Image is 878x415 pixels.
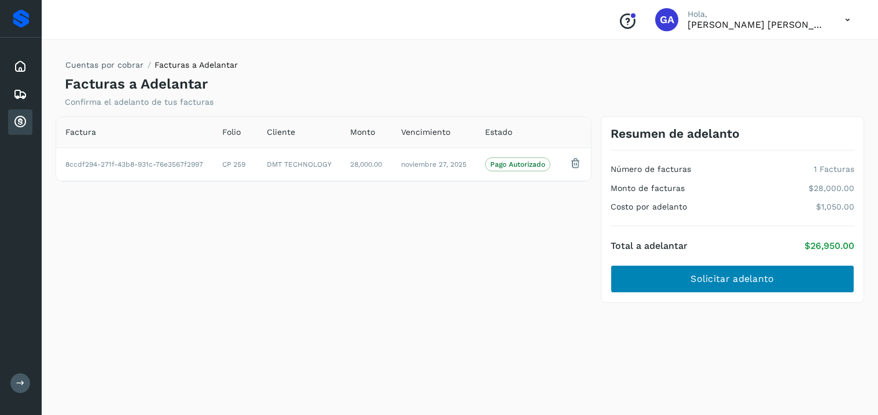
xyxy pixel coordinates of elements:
button: Solicitar adelanto [611,265,854,293]
td: DMT TECHNOLOGY [258,148,341,181]
p: GABRIELA ARENAS DELGADILLO [688,19,826,30]
span: Facturas a Adelantar [155,60,238,69]
nav: breadcrumb [65,59,238,76]
p: $1,050.00 [816,202,854,212]
p: $26,950.00 [804,240,854,251]
p: 1 Facturas [814,164,854,174]
div: Embarques [8,82,32,107]
p: Confirma el adelanto de tus facturas [65,97,214,107]
span: Estado [485,126,512,138]
div: Inicio [8,54,32,79]
h4: Facturas a Adelantar [65,76,208,93]
span: Vencimiento [401,126,450,138]
a: Cuentas por cobrar [65,60,144,69]
td: CP 259 [213,148,257,181]
span: 28,000.00 [350,160,382,168]
span: Monto [350,126,375,138]
span: noviembre 27, 2025 [401,160,466,168]
span: Folio [222,126,241,138]
td: 8ccdf294-271f-43b8-931c-76e3567f2997 [56,148,213,181]
h4: Monto de facturas [611,183,685,193]
span: Solicitar adelanto [690,273,774,285]
span: Cliente [267,126,295,138]
span: Factura [65,126,96,138]
h4: Total a adelantar [611,240,688,251]
h3: Resumen de adelanto [611,126,740,141]
h4: Costo por adelanto [611,202,687,212]
h4: Número de facturas [611,164,691,174]
p: $28,000.00 [809,183,854,193]
div: Cuentas por cobrar [8,109,32,135]
p: Pago Autorizado [490,160,545,168]
p: Hola, [688,9,826,19]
